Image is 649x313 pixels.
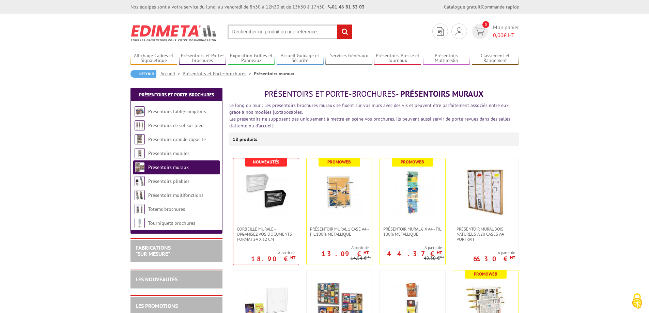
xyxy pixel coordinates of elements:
a: Présentoir mural 6 x A4 - Fil 100% métallique [380,226,445,237]
a: Totems brochures [148,206,185,212]
img: Edimeta [130,20,217,46]
a: Présentoirs Multimédia [423,53,470,64]
font: Le long du mur : Les présentoirs brochures muraux se fixent sur vos murs avec des vis et peuvent ... [229,102,509,115]
strong: 01 46 81 33 03 [328,4,365,10]
a: Présentoirs Presse et Journaux [374,53,421,64]
input: rechercher [337,25,352,39]
a: Affichage Cadres et Signalétique [130,53,177,64]
img: Cookies (fenêtre modale) [629,293,646,310]
span: Mon panier [493,24,519,39]
sup: HT [364,250,369,255]
sup: HT [510,255,515,261]
img: Corbeille Murale - Organisez vos documents format 24 x 32 cm [242,169,290,216]
span: A partir de [473,250,515,255]
img: Présentoirs mobiles [135,148,145,158]
sup: HT [437,250,442,255]
button: Cookies (fenêtre modale) [625,290,649,313]
p: 18.90 € [251,257,295,261]
p: 49.30 € [424,256,444,261]
img: Présentoir Mural Bois naturel 5 à 20 cases A4 Portrait [462,169,510,216]
img: Présentoirs multifonctions [135,190,145,200]
img: Totems brochures [135,204,145,214]
sup: HT [367,254,371,259]
p: 13.09 € [321,252,369,256]
a: Présentoirs mobiles [148,150,189,156]
sup: HT [290,255,295,261]
span: Présentoir mural 6 x A4 - Fil 100% métallique [383,226,442,237]
img: Présentoirs muraux [135,162,145,172]
img: devis rapide [475,28,485,35]
span: Corbeille Murale - Organisez vos documents format 24 x 32 cm [237,226,295,242]
span: A partir de [307,245,369,250]
a: Présentoirs pliables [148,178,189,184]
b: Promoweb [327,159,351,165]
a: Présentoirs et Porte-brochures [179,53,226,64]
a: LES NOUVEAUTÉS [136,276,177,283]
li: Présentoirs muraux [254,70,294,77]
img: Présentoirs de sol sur pied [135,120,145,130]
span: A partir de [251,250,295,255]
a: Retour [130,70,156,78]
img: devis rapide [455,27,463,35]
img: Présentoirs grande capacité [135,134,145,144]
a: Classement et Rangement [472,53,519,64]
p: 66.30 € [473,257,515,261]
a: Présentoirs et Porte-brochures [183,71,254,77]
a: Présentoirs multifonctions [148,192,203,198]
span: Présentoirs et Porte-brochures [264,89,396,99]
a: LES PROMOTIONS [136,302,178,309]
div: | [444,3,519,10]
a: Accueil [160,71,183,77]
a: Présentoirs muraux [148,164,189,170]
div: Nos équipes sont à votre service du lundi au vendredi de 8h30 à 12h30 et de 13h30 à 17h30 [130,3,365,10]
b: Promoweb [401,159,424,165]
a: Exposition Grilles et Panneaux [228,53,275,64]
a: Tourniquets brochures [148,220,195,226]
a: Corbeille Murale - Organisez vos documents format 24 x 32 cm [233,226,299,242]
img: Tourniquets brochures [135,218,145,228]
span: 0,00 [493,32,504,38]
img: Présentoir mural 6 x A4 - Fil 100% métallique [389,169,436,216]
img: Présentoirs table/comptoirs [135,106,145,116]
p: 14.54 € [351,256,371,261]
sup: HT [440,254,444,259]
a: Accueil Guidage et Sécurité [277,53,324,64]
a: Présentoir Mural Bois naturel 5 à 20 cases A4 Portrait [453,226,519,242]
img: Présentoirs pliables [135,176,145,186]
span: A partir de [380,245,442,250]
a: devis rapide 0 Mon panier 0,00€ HT [470,24,519,39]
img: Présentoir mural 1 case A4 - Fil 100% métallique [315,169,363,216]
a: FABRICATIONS"Sur Mesure" [136,244,171,257]
a: Commande rapide [482,4,519,10]
font: Les présentoirs ne supposent pas uniquement à mettre en scène vos brochures, ils peuvent aussi se... [229,116,510,129]
b: Promoweb [474,271,497,277]
span: 0 [482,21,489,28]
input: Rechercher un produit ou une référence... [228,25,352,39]
a: Services Généraux [325,53,372,64]
p: 44.37 € [387,252,442,256]
b: Nouveautés [253,159,279,165]
a: Catalogue gratuit [444,4,481,10]
a: Présentoirs grande capacité [148,136,206,142]
a: Présentoirs et Porte-brochures [139,92,214,98]
span: € HT [493,31,519,39]
span: Présentoir mural 1 case A4 - Fil 100% métallique [310,226,369,237]
a: Présentoirs de sol sur pied [148,122,203,128]
a: Présentoirs table/comptoirs [148,108,206,114]
h1: - Présentoirs muraux [229,90,519,98]
span: Présentoir Mural Bois naturel 5 à 20 cases A4 Portrait [457,226,515,242]
p: 18 produits [233,132,258,146]
img: devis rapide [437,27,444,36]
a: Présentoir mural 1 case A4 - Fil 100% métallique [307,226,372,237]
